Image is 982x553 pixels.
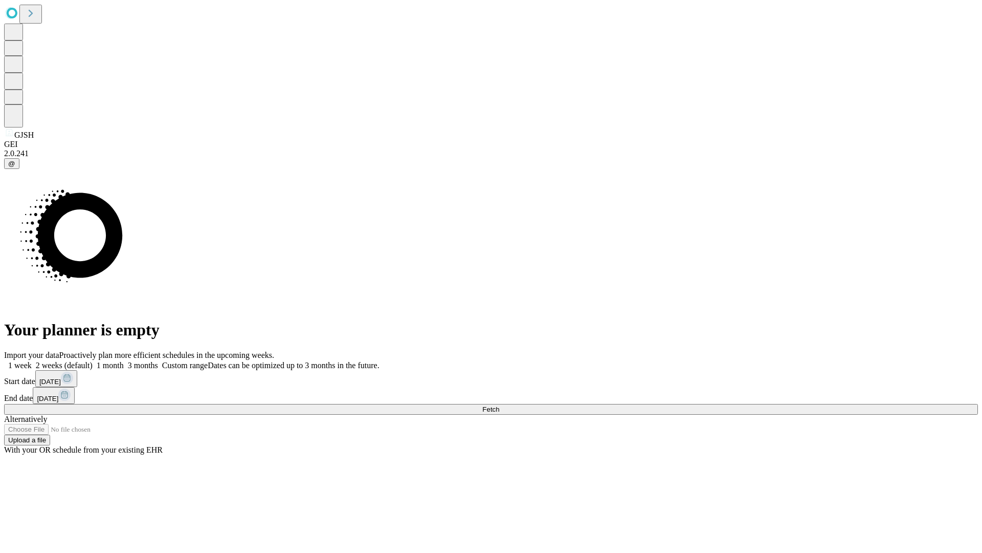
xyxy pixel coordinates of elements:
button: @ [4,158,19,169]
button: Upload a file [4,435,50,445]
div: 2.0.241 [4,149,978,158]
span: With your OR schedule from your existing EHR [4,445,163,454]
span: @ [8,160,15,167]
div: GEI [4,140,978,149]
span: Import your data [4,351,59,359]
span: GJSH [14,131,34,139]
span: Proactively plan more efficient schedules in the upcoming weeks. [59,351,274,359]
div: Start date [4,370,978,387]
button: Fetch [4,404,978,415]
button: [DATE] [33,387,75,404]
span: Alternatively [4,415,47,423]
span: Fetch [482,406,499,413]
span: Custom range [162,361,208,370]
span: [DATE] [37,395,58,402]
span: Dates can be optimized up to 3 months in the future. [208,361,379,370]
span: 2 weeks (default) [36,361,93,370]
span: 1 month [97,361,124,370]
span: [DATE] [39,378,61,386]
div: End date [4,387,978,404]
span: 1 week [8,361,32,370]
span: 3 months [128,361,158,370]
h1: Your planner is empty [4,321,978,339]
button: [DATE] [35,370,77,387]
